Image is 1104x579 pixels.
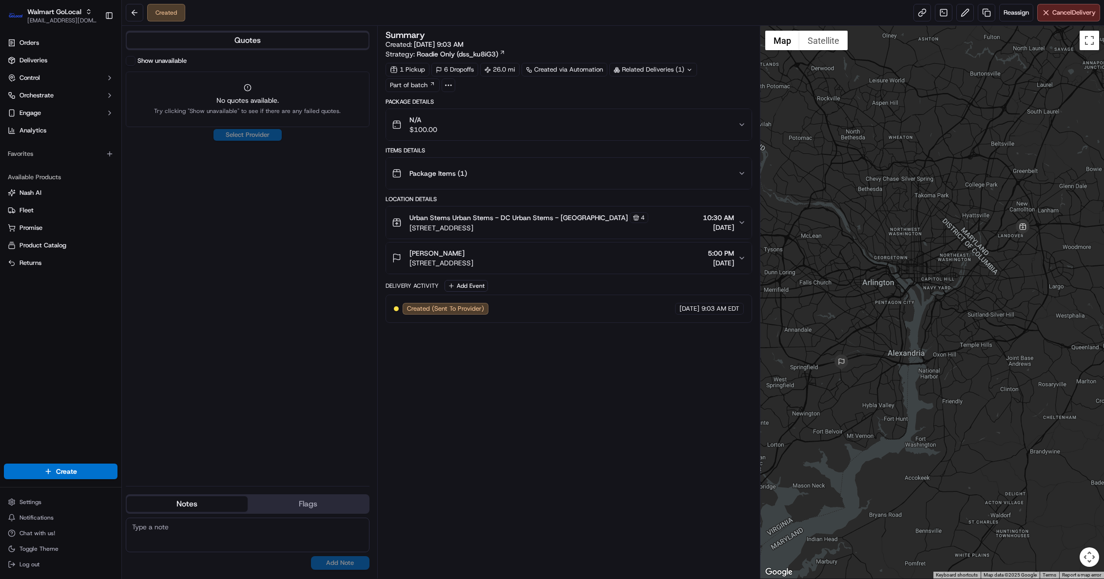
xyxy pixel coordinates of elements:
[984,572,1037,578] span: Map data ©2025 Google
[386,109,752,140] button: N/A$100.00
[409,258,473,268] span: [STREET_ADDRESS]
[409,213,628,223] span: Urban Stems Urban Stems - DC Urban Stems - [GEOGRAPHIC_DATA]
[799,31,848,50] button: Show satellite imagery
[19,498,41,506] span: Settings
[417,49,505,59] a: Roadie Only (dss_ku8iG3)
[97,34,118,41] span: Pylon
[4,495,117,509] button: Settings
[763,566,795,579] img: Google
[248,496,368,512] button: Flags
[708,248,734,258] span: 5:00 PM
[56,467,77,476] span: Create
[19,74,40,82] span: Control
[19,126,46,135] span: Analytics
[19,224,42,232] span: Promise
[4,146,117,162] div: Favorites
[386,49,505,59] div: Strategy:
[936,572,978,579] button: Keyboard shortcuts
[4,511,117,524] button: Notifications
[763,566,795,579] a: Open this area in Google Maps (opens a new window)
[19,514,54,522] span: Notifications
[703,213,734,223] span: 10:30 AM
[4,464,117,479] button: Create
[19,206,34,215] span: Fleet
[386,282,439,290] div: Delivery Activity
[431,63,478,76] div: 6 Dropoffs
[1043,572,1056,578] a: Terms (opens in new tab)
[386,243,752,274] button: [PERSON_NAME][STREET_ADDRESS]5:00 PM[DATE]
[409,248,465,258] span: [PERSON_NAME]
[409,125,437,134] span: $100.00
[386,39,464,49] span: Created:
[1062,572,1101,578] a: Report a map error
[4,53,117,68] a: Deliveries
[386,78,440,92] a: Part of batch
[8,188,114,197] a: Nash AI
[641,214,645,222] span: 4
[19,241,66,250] span: Product Catalog
[679,304,699,313] span: [DATE]
[386,147,752,154] div: Items Details
[8,241,114,250] a: Product Catalog
[19,91,54,100] span: Orchestrate
[386,98,752,106] div: Package Details
[19,38,39,47] span: Orders
[19,560,39,568] span: Log out
[8,206,114,215] a: Fleet
[4,35,117,51] a: Orders
[154,95,341,105] span: No quotes available.
[522,63,607,76] a: Created via Automation
[386,158,752,189] button: Package Items (1)
[4,203,117,218] button: Fleet
[1080,31,1099,50] button: Toggle fullscreen view
[4,70,117,86] button: Control
[703,223,734,232] span: [DATE]
[1052,8,1096,17] span: Cancel Delivery
[4,123,117,138] a: Analytics
[19,56,47,65] span: Deliveries
[480,63,520,76] div: 26.0 mi
[4,220,117,236] button: Promise
[127,496,248,512] button: Notes
[409,115,437,125] span: N/A
[27,7,81,17] button: Walmart GoLocal
[8,224,114,232] a: Promise
[8,8,23,23] img: Walmart GoLocal
[765,31,799,50] button: Show street map
[4,169,117,185] div: Available Products
[407,304,484,313] span: Created (Sent To Provider)
[19,109,41,117] span: Engage
[19,529,55,537] span: Chat with us!
[445,280,488,292] button: Add Event
[8,259,114,267] a: Returns
[1080,547,1099,567] button: Map camera controls
[69,34,118,41] a: Powered byPylon
[708,258,734,268] span: [DATE]
[19,259,41,267] span: Returns
[701,304,739,313] span: 9:03 AM EDT
[19,545,58,553] span: Toggle Theme
[27,17,97,24] button: [EMAIL_ADDRESS][DOMAIN_NAME]
[414,40,464,49] span: [DATE] 9:03 AM
[4,185,117,201] button: Nash AI
[1004,8,1029,17] span: Reassign
[127,33,368,48] button: Quotes
[4,238,117,253] button: Product Catalog
[999,4,1033,21] button: Reassign
[386,31,425,39] h3: Summary
[4,4,101,27] button: Walmart GoLocalWalmart GoLocal[EMAIL_ADDRESS][DOMAIN_NAME]
[409,223,648,233] span: [STREET_ADDRESS]
[386,195,752,203] div: Location Details
[4,558,117,571] button: Log out
[417,49,498,59] span: Roadie Only (dss_ku8iG3)
[386,63,429,76] div: 1 Pickup
[4,105,117,121] button: Engage
[386,206,752,239] button: Urban Stems Urban Stems - DC Urban Stems - [GEOGRAPHIC_DATA]4[STREET_ADDRESS]10:30 AM[DATE]
[154,107,341,115] span: Try clicking "Show unavailable" to see if there are any failed quotes.
[4,542,117,556] button: Toggle Theme
[137,56,187,65] label: Show unavailable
